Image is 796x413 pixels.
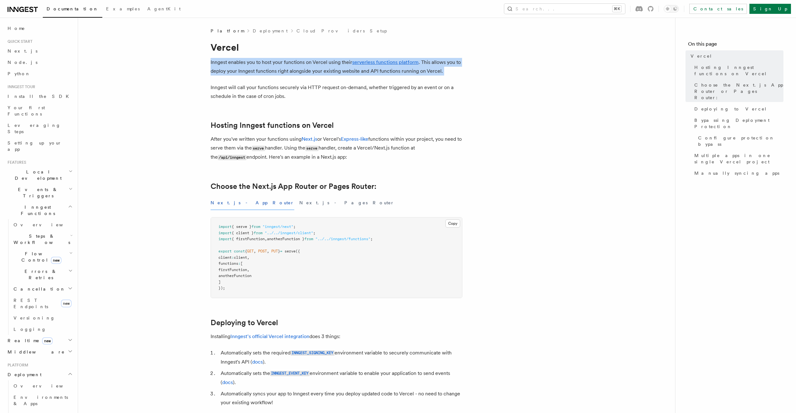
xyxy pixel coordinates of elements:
[11,286,65,292] span: Cancellation
[5,369,74,380] button: Deployment
[230,333,309,339] a: Inngest's official Vercel integration
[147,6,181,11] span: AgentKit
[14,298,48,309] span: REST Endpoints
[267,237,304,241] span: anotherFunction }
[692,62,783,79] a: Hosting Inngest functions on Vercel
[11,324,74,335] a: Logging
[5,68,74,79] a: Python
[691,53,712,59] span: Vercel
[106,6,140,11] span: Examples
[692,79,783,103] a: Choose the Next.js App Router or Pages Router:
[694,64,783,77] span: Hosting Inngest functions on Vercel
[8,140,62,152] span: Setting up your app
[14,327,46,332] span: Logging
[267,249,269,253] span: ,
[218,255,232,260] span: client
[14,383,78,388] span: Overview
[211,42,462,53] h1: Vercel
[5,204,68,217] span: Inngest Functions
[11,233,70,246] span: Steps & Workflows
[11,266,74,283] button: Errors & Retries
[218,286,225,290] span: });
[258,249,267,253] span: POST
[5,57,74,68] a: Node.js
[61,300,71,307] span: new
[296,249,300,253] span: ({
[252,146,265,151] code: serve
[211,332,462,341] p: Installing does 3 things:
[11,268,68,281] span: Errors & Retries
[51,257,61,264] span: new
[211,135,462,162] p: After you've written your functions using or Vercel's functions within your project, you need to ...
[664,5,679,13] button: Toggle dark mode
[5,166,74,184] button: Local Development
[278,249,280,253] span: }
[218,280,221,284] span: ]
[43,2,102,18] a: Documentation
[234,249,245,253] span: const
[218,155,246,160] code: /api/inngest
[252,359,263,365] a: docs
[218,249,232,253] span: export
[305,146,319,151] code: serve
[253,28,288,34] a: Deployment
[270,371,310,376] code: INNGEST_EVENT_KEY
[232,255,234,260] span: :
[5,137,74,155] a: Setting up your app
[5,102,74,120] a: Your first Functions
[5,349,65,355] span: Middleware
[692,167,783,179] a: Manually syncing apps
[11,392,74,409] a: Environments & Apps
[5,23,74,34] a: Home
[11,230,74,248] button: Steps & Workflows
[211,182,376,191] a: Choose the Next.js App Router or Pages Router:
[218,231,232,235] span: import
[370,237,373,241] span: ;
[11,219,74,230] a: Overview
[352,59,419,65] a: serverless functions platform
[232,224,251,229] span: { serve }
[11,283,74,295] button: Cancellation
[689,4,747,14] a: Contact sales
[313,231,315,235] span: ;
[5,120,74,137] a: Leveraging Steps
[218,268,247,272] span: firstFunction
[504,4,625,14] button: Search...⌘K
[5,363,28,368] span: Platform
[8,94,73,99] span: Install the SDK
[234,255,247,260] span: client
[688,50,783,62] a: Vercel
[315,237,370,241] span: "../../inngest/functions"
[694,82,783,101] span: Choose the Next.js App Router or Pages Router:
[5,160,26,165] span: Features
[14,315,55,320] span: Versioning
[211,196,294,210] button: Next.js - App Router
[11,380,74,392] a: Overview
[240,261,243,266] span: [
[265,231,313,235] span: "../../inngest/client"
[8,48,37,54] span: Next.js
[291,350,335,356] a: INNGEST_SIGNING_KEY
[5,84,35,89] span: Inngest tour
[251,224,260,229] span: from
[696,132,783,150] a: Configure protection bypass
[211,83,462,101] p: Inngest will call your functions securely via HTTP request on-demand, whether triggered by an eve...
[698,135,783,147] span: Configure protection bypass
[445,219,460,228] button: Copy
[232,237,265,241] span: { firstFunction
[296,28,387,34] a: Cloud Providers Setup
[5,219,74,335] div: Inngest Functions
[692,115,783,132] a: Bypassing Deployment Protection
[211,121,334,130] a: Hosting Inngest functions on Vercel
[219,348,462,366] li: Automatically sets the required environment variable to securely communicate with Inngest's API ( ).
[219,369,462,387] li: Automatically sets the environment variable to enable your application to send events ( ).
[254,231,263,235] span: from
[692,103,783,115] a: Deploying to Vercel
[211,28,244,34] span: Platform
[11,251,69,263] span: Flow Control
[293,224,296,229] span: ;
[694,106,767,112] span: Deploying to Vercel
[47,6,99,11] span: Documentation
[5,337,53,344] span: Realtime
[5,186,69,199] span: Events & Triggers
